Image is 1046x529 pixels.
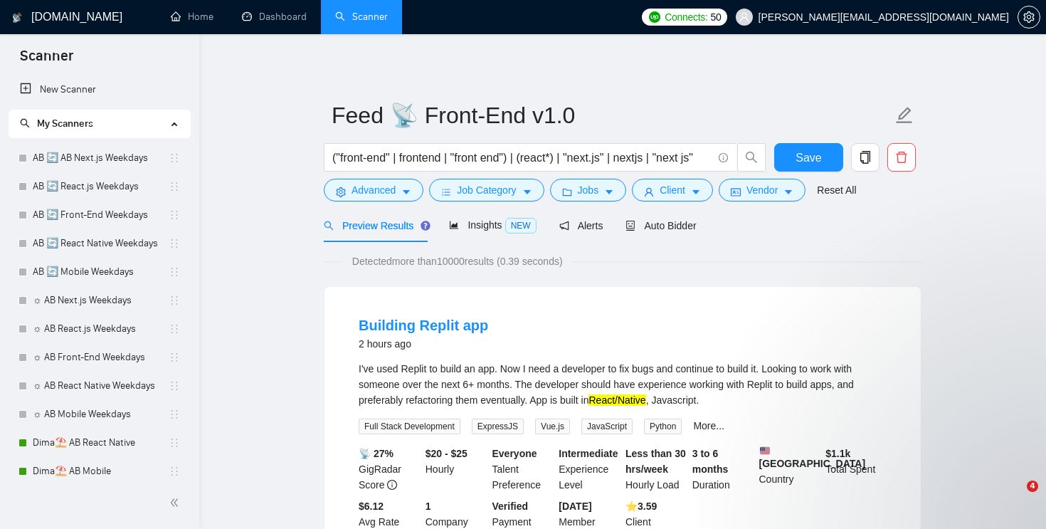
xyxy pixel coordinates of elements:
button: Save [774,143,843,172]
span: caret-down [691,187,701,197]
li: AB 🔄 React.js Weekdays [9,172,190,201]
button: copy [851,143,879,172]
span: Full Stack Development [359,419,460,434]
span: info-circle [387,480,397,490]
li: AB 🔄 AB Next.js Weekdays [9,144,190,172]
span: holder [169,266,180,278]
span: info-circle [719,153,728,162]
span: robot [625,221,635,231]
button: idcardVendorcaret-down [719,179,805,201]
img: logo [12,6,22,29]
span: user [644,187,654,197]
button: barsJob Categorycaret-down [429,179,544,201]
div: Hourly Load [623,446,690,493]
li: New Scanner [9,75,190,104]
div: Country [756,446,823,493]
span: holder [169,352,180,363]
button: setting [1018,6,1040,28]
span: holder [169,181,180,192]
a: ☼ AB React Native Weekdays [33,372,169,400]
span: Python [644,419,682,434]
a: setting [1018,11,1040,23]
a: More... [693,420,724,431]
div: Experience Level [556,446,623,493]
div: Hourly [423,446,490,493]
span: Vue.js [535,419,570,434]
li: AB 🔄 Front-End Weekdays [9,201,190,229]
li: ☼ AB Front-End Weekdays [9,343,190,372]
span: user [739,12,749,22]
b: 📡 27% [359,448,393,459]
span: Advanced [352,182,396,198]
b: Intermediate [559,448,618,459]
a: AB 🔄 React.js Weekdays [33,172,169,201]
span: holder [169,409,180,420]
span: Auto Bidder [625,220,696,231]
a: Dima⛱️ AB React Native [33,429,169,457]
span: search [738,151,765,164]
li: ☼ AB Mobile Weekdays [9,400,190,429]
input: Scanner name... [332,98,892,133]
button: delete [887,143,916,172]
li: ☼ AB Next.js Weekdays [9,286,190,315]
a: searchScanner [335,11,388,23]
b: $20 - $25 [426,448,467,459]
span: My Scanners [37,117,93,130]
span: 50 [711,9,722,25]
span: caret-down [522,187,532,197]
div: GigRadar Score [356,446,423,493]
span: holder [169,238,180,249]
span: search [324,221,334,231]
span: holder [169,295,180,306]
span: folder [562,187,572,197]
span: idcard [731,187,741,197]
span: Save [796,149,821,167]
input: Search Freelance Jobs... [332,149,712,167]
span: holder [169,323,180,335]
span: caret-down [604,187,614,197]
b: Everyone [492,448,537,459]
iframe: Intercom live chat [998,481,1032,515]
span: search [20,118,30,128]
button: settingAdvancedcaret-down [324,179,423,201]
a: AB 🔄 React Native Weekdays [33,229,169,258]
span: caret-down [783,187,793,197]
a: Dima⛱️ AB Mobile [33,457,169,486]
b: Verified [492,501,529,512]
a: AB 🔄 Mobile Weekdays [33,258,169,286]
span: double-left [169,496,184,510]
span: setting [336,187,346,197]
mark: React/Native [588,394,645,406]
span: Alerts [559,220,603,231]
span: Preview Results [324,220,426,231]
span: Detected more than 10000 results (0.39 seconds) [342,253,573,269]
span: Client [660,182,685,198]
b: Less than 30 hrs/week [625,448,686,475]
span: Scanner [9,46,85,75]
div: Talent Preference [490,446,556,493]
b: 1 [426,501,431,512]
a: ☼ AB Front-End Weekdays [33,343,169,372]
span: notification [559,221,569,231]
a: AB 🔄 Front-End Weekdays [33,201,169,229]
span: Job Category [457,182,516,198]
li: AB 🔄 React Native Weekdays [9,229,190,258]
span: JavaScript [581,419,633,434]
span: caret-down [401,187,411,197]
span: 4 [1027,481,1038,492]
span: bars [441,187,451,197]
li: ☼ AB React Native Weekdays [9,372,190,400]
div: I've used Replit to build an app. Now I need a developer to fix bugs and continue to build it. Lo... [359,361,887,408]
span: My Scanners [20,117,93,130]
b: [GEOGRAPHIC_DATA] [759,446,866,469]
a: homeHome [171,11,213,23]
span: Jobs [578,182,599,198]
span: delete [888,151,915,164]
span: area-chart [449,220,459,230]
span: NEW [505,218,537,234]
img: 🇺🇸 [760,446,770,456]
b: ⭐️ 3.59 [625,501,657,512]
b: [DATE] [559,501,591,512]
span: holder [169,152,180,164]
a: AB 🔄 AB Next.js Weekdays [33,144,169,172]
